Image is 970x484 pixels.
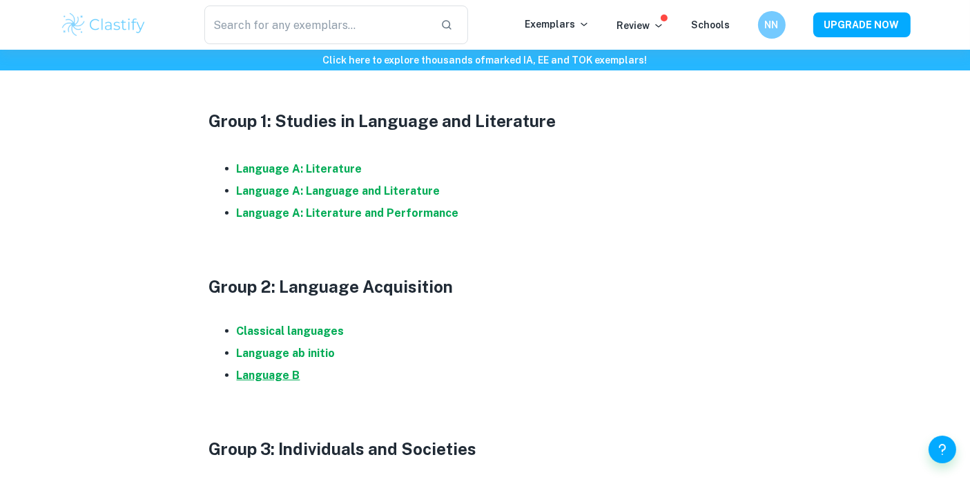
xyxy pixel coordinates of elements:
[237,162,362,175] a: Language A: Literature
[929,436,956,463] button: Help and Feedback
[60,11,148,39] img: Clastify logo
[237,206,459,220] a: Language A: Literature and Performance
[237,347,336,360] a: Language ab initio
[237,369,300,382] a: Language B
[764,17,779,32] h6: NN
[617,18,664,33] p: Review
[209,274,762,299] h3: Group 2: Language Acquisition
[237,184,440,197] a: Language A: Language and Literature
[209,108,762,133] h3: Group 1: Studies in Language and Literature
[692,19,730,30] a: Schools
[204,6,430,44] input: Search for any exemplars...
[758,11,786,39] button: NN
[237,325,345,338] a: Classical languages
[3,52,967,68] h6: Click here to explore thousands of marked IA, EE and TOK exemplars !
[813,12,911,37] button: UPGRADE NOW
[209,436,762,461] h3: Group 3: Individuals and Societies
[525,17,590,32] p: Exemplars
